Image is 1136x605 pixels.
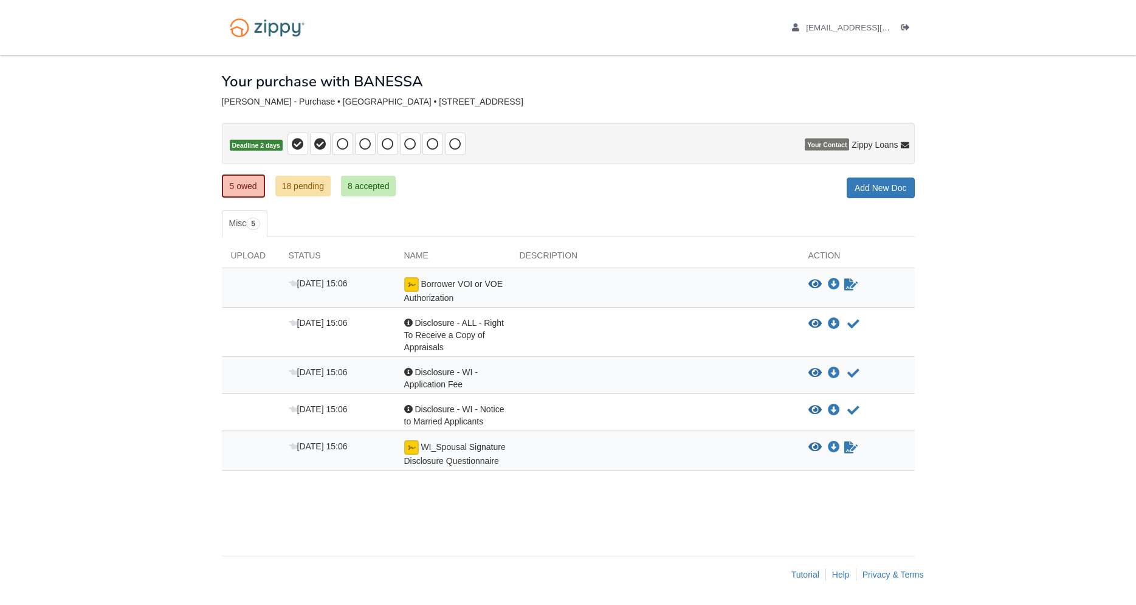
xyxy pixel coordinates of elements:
button: View WI_Spousal Signature Disclosure Questionnaire [808,441,822,454]
div: Action [799,249,915,268]
span: Deadline 2 days [230,140,283,151]
span: 5 [246,218,260,230]
a: 5 owed [222,175,265,198]
a: Download WI_Spousal Signature Disclosure Questionnaire [828,443,840,452]
span: [DATE] 15:06 [289,367,348,377]
a: Help [832,570,850,579]
img: esign [404,277,419,292]
a: Misc [222,210,267,237]
span: Your Contact [805,139,849,151]
button: View Disclosure - WI - Application Fee [808,367,822,379]
span: demonssenior16@gmail.com [806,23,945,32]
span: Disclosure - ALL - Right To Receive a Copy of Appraisals [404,318,504,352]
div: Name [395,249,511,268]
a: Download Disclosure - WI - Notice to Married Applicants [828,406,840,415]
span: Borrower VOI or VOE Authorization [404,279,503,303]
div: Upload [222,249,280,268]
a: Privacy & Terms [862,570,924,579]
a: Log out [901,23,915,35]
a: edit profile [792,23,946,35]
h1: Your purchase with BANESSA [222,74,423,89]
button: Acknowledge receipt of document [846,403,861,418]
span: [DATE] 15:06 [289,318,348,328]
button: View Borrower VOI or VOE Authorization [808,278,822,291]
div: [PERSON_NAME] - Purchase • [GEOGRAPHIC_DATA] • [STREET_ADDRESS] [222,97,915,107]
a: 8 accepted [341,176,396,196]
span: [DATE] 15:06 [289,278,348,288]
div: Description [511,249,799,268]
button: View Disclosure - ALL - Right To Receive a Copy of Appraisals [808,318,822,330]
span: WI_Spousal Signature Disclosure Questionnaire [404,442,506,466]
button: Acknowledge receipt of document [846,366,861,381]
img: esign [404,440,419,455]
a: 18 pending [275,176,331,196]
span: Zippy Loans [852,139,898,151]
span: Disclosure - WI - Application Fee [404,367,478,389]
button: Acknowledge receipt of document [846,317,861,331]
a: Download Disclosure - WI - Application Fee [828,368,840,378]
a: Tutorial [791,570,819,579]
a: Waiting for your co-borrower to e-sign [843,440,859,455]
a: Waiting for your co-borrower to e-sign [843,277,859,292]
a: Add New Doc [847,178,915,198]
img: Logo [222,12,312,43]
span: Disclosure - WI - Notice to Married Applicants [404,404,504,426]
button: View Disclosure - WI - Notice to Married Applicants [808,404,822,417]
a: Download Disclosure - ALL - Right To Receive a Copy of Appraisals [828,319,840,329]
span: [DATE] 15:06 [289,441,348,451]
div: Status [280,249,395,268]
span: [DATE] 15:06 [289,404,348,414]
a: Download Borrower VOI or VOE Authorization [828,280,840,289]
